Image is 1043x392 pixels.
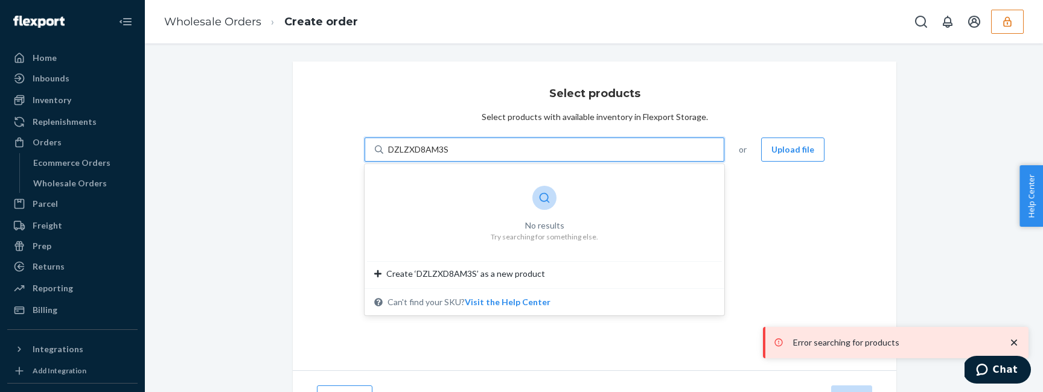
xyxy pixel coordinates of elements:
[7,279,138,298] a: Reporting
[388,144,450,156] input: No resultsTry searching for something else.Create ‘DZLZXD8AM3S’ as a new productCan't find your S...
[33,220,62,232] div: Freight
[113,10,138,34] button: Close Navigation
[13,16,65,28] img: Flexport logo
[386,268,545,280] span: Create ‘DZLZXD8AM3S’ as a new product
[909,10,933,34] button: Open Search Box
[284,15,358,28] a: Create order
[7,194,138,213] a: Parcel
[1019,165,1043,227] button: Help Center
[491,232,598,242] div: Try searching for something else.
[33,136,62,148] div: Orders
[491,220,598,232] div: No results
[164,15,261,28] a: Wholesale Orders
[7,90,138,110] a: Inventory
[155,4,368,40] ol: breadcrumbs
[33,52,57,64] div: Home
[1008,337,1020,349] svg: close toast
[7,236,138,256] a: Prep
[33,116,97,128] div: Replenishments
[33,157,110,169] div: Ecommerce Orders
[549,86,640,101] h3: Select products
[936,10,960,34] button: Open notifications
[465,296,550,308] button: No resultsTry searching for something else.Create ‘DZLZXD8AM3S’ as a new productCan't find your SKU?
[33,261,65,273] div: Returns
[7,69,138,88] a: Inbounds
[7,364,138,378] a: Add Integration
[7,257,138,276] a: Returns
[388,296,550,308] span: Can't find your SKU?
[7,133,138,152] a: Orders
[962,10,986,34] button: Open account menu
[739,144,747,156] span: or
[793,337,996,349] p: Error searching for products
[7,112,138,131] a: Replenishments
[7,300,138,320] a: Billing
[33,304,57,316] div: Billing
[33,72,69,84] div: Inbounds
[33,365,86,376] div: Add Integration
[27,174,138,193] a: Wholesale Orders
[482,111,708,123] div: Select products with available inventory in Flexport Storage.
[7,216,138,235] a: Freight
[33,198,58,210] div: Parcel
[33,343,83,355] div: Integrations
[33,94,71,106] div: Inventory
[965,356,1031,386] iframe: Opens a widget where you can chat to one of our agents
[27,153,138,172] a: Ecommerce Orders
[33,240,51,252] div: Prep
[7,340,138,359] button: Integrations
[33,282,73,294] div: Reporting
[7,48,138,68] a: Home
[761,138,825,162] button: Upload file
[33,177,107,189] div: Wholesale Orders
